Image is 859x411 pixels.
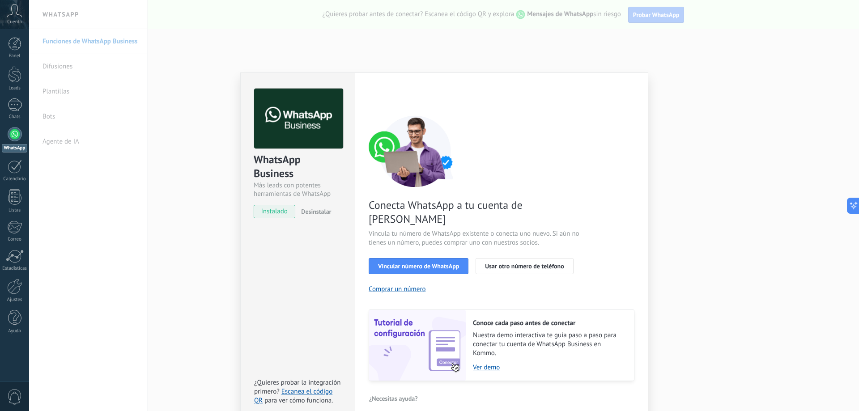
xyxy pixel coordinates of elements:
[369,285,426,293] button: Comprar un número
[2,85,28,91] div: Leads
[369,258,468,274] button: Vincular número de WhatsApp
[2,328,28,334] div: Ayuda
[254,378,341,396] span: ¿Quieres probar la integración primero?
[264,396,333,405] span: para ver cómo funciona.
[473,363,625,372] a: Ver demo
[369,198,582,226] span: Conecta WhatsApp a tu cuenta de [PERSON_NAME]
[476,258,573,274] button: Usar otro número de teléfono
[369,229,582,247] span: Vincula tu número de WhatsApp existente o conecta uno nuevo. Si aún no tienes un número, puedes c...
[2,237,28,242] div: Correo
[301,208,331,216] span: Desinstalar
[2,297,28,303] div: Ajustes
[2,114,28,120] div: Chats
[2,176,28,182] div: Calendario
[298,205,331,218] button: Desinstalar
[473,331,625,358] span: Nuestra demo interactiva te guía paso a paso para conectar tu cuenta de WhatsApp Business en Kommo.
[369,115,463,187] img: connect number
[254,89,343,149] img: logo_main.png
[2,208,28,213] div: Listas
[485,263,564,269] span: Usar otro número de teléfono
[254,181,342,198] div: Más leads con potentes herramientas de WhatsApp
[254,205,295,218] span: instalado
[369,392,418,405] button: ¿Necesitas ayuda?
[7,19,22,25] span: Cuenta
[473,319,625,327] h2: Conoce cada paso antes de conectar
[2,53,28,59] div: Panel
[254,153,342,181] div: WhatsApp Business
[378,263,459,269] span: Vincular número de WhatsApp
[2,144,27,153] div: WhatsApp
[254,387,332,405] a: Escanea el código QR
[2,266,28,271] div: Estadísticas
[369,395,418,402] span: ¿Necesitas ayuda?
